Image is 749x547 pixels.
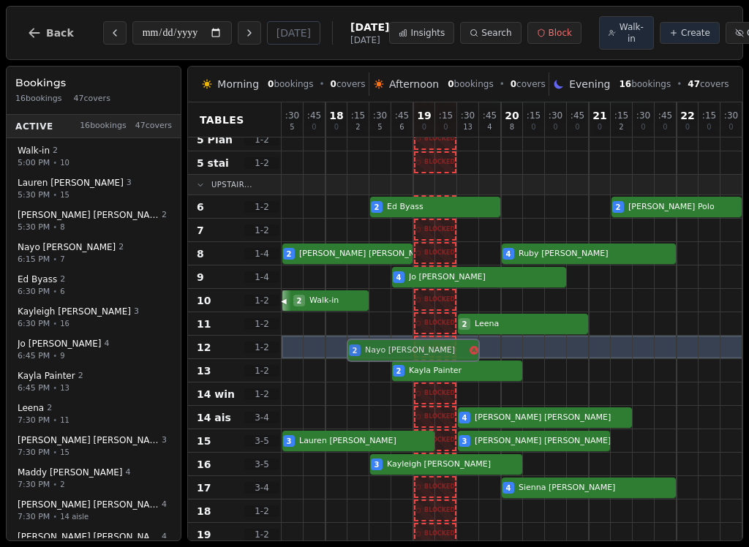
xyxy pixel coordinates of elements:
[677,78,682,90] span: •
[475,435,611,448] span: [PERSON_NAME] [PERSON_NAME]
[244,318,279,330] span: 1 - 2
[244,157,279,169] span: 1 - 2
[285,111,299,120] span: : 30
[18,467,123,478] span: Maddy [PERSON_NAME]
[60,318,69,329] span: 16
[510,124,514,131] span: 8
[483,111,497,120] span: : 45
[519,482,676,494] span: Sienna [PERSON_NAME]
[18,382,50,394] span: 6:45 PM
[297,295,302,306] span: 2
[18,531,159,543] span: [PERSON_NAME] [PERSON_NAME]
[74,93,110,105] span: 47 covers
[127,177,132,189] span: 3
[53,382,57,393] span: •
[244,271,279,283] span: 1 - 4
[399,124,404,131] span: 6
[681,27,710,39] span: Create
[60,511,89,522] span: 14 aisle
[60,222,64,233] span: 8
[448,79,453,89] span: 0
[505,110,519,121] span: 20
[614,111,628,120] span: : 15
[60,479,64,490] span: 2
[244,388,279,400] span: 1 - 2
[197,504,211,518] span: 18
[18,221,50,233] span: 5:30 PM
[197,223,204,238] span: 7
[463,124,473,131] span: 13
[389,22,454,44] button: Insights
[417,110,431,121] span: 19
[395,111,409,120] span: : 45
[47,402,52,415] span: 2
[197,317,211,331] span: 11
[244,201,279,213] span: 1 - 2
[702,111,716,120] span: : 15
[60,273,65,286] span: 2
[18,273,57,285] span: Ed Byass
[126,467,131,479] span: 4
[10,333,178,367] button: Jo [PERSON_NAME]46:45 PM•9
[309,295,369,307] span: Walk-in
[355,124,360,131] span: 2
[60,350,64,361] span: 9
[506,249,511,260] span: 4
[244,295,279,306] span: 1 - 2
[18,177,124,189] span: Lauren [PERSON_NAME]
[307,111,321,120] span: : 45
[244,482,279,494] span: 3 - 4
[238,21,261,45] button: Next day
[211,179,252,190] span: Upstair...
[10,268,178,303] button: Ed Byass26:30 PM•6
[396,272,402,283] span: 4
[53,286,57,297] span: •
[53,189,57,200] span: •
[500,78,505,90] span: •
[549,111,562,120] span: : 30
[422,124,426,131] span: 0
[15,15,86,50] button: Back
[18,510,50,523] span: 7:30 PM
[53,254,57,265] span: •
[162,209,167,222] span: 2
[15,75,172,90] h3: Bookings
[312,124,316,131] span: 0
[527,111,541,120] span: : 15
[103,21,127,45] button: Previous day
[18,350,50,362] span: 6:45 PM
[104,338,109,350] span: 4
[616,202,621,213] span: 2
[244,505,279,517] span: 1 - 2
[462,319,467,330] span: 2
[10,236,178,271] button: Nayo [PERSON_NAME]26:15 PM•7
[15,120,53,132] span: Active
[531,124,535,131] span: 0
[663,124,667,131] span: 0
[197,132,233,147] span: 5 Plan
[592,110,606,121] span: 21
[197,156,229,170] span: 5 stai
[549,27,572,39] span: Block
[200,113,244,127] span: Tables
[619,78,671,90] span: bookings
[244,459,279,470] span: 3 - 5
[18,306,131,317] span: Kayleigh [PERSON_NAME]
[53,318,57,329] span: •
[685,124,690,131] span: 0
[46,28,74,38] span: Back
[10,365,178,399] button: Kayla Painter26:45 PM•13
[387,201,500,214] span: Ed Byass
[18,317,50,330] span: 6:30 PM
[60,157,69,168] span: 10
[519,248,676,260] span: Ruby [PERSON_NAME]
[334,124,339,131] span: 0
[527,22,581,44] button: Block
[60,382,69,393] span: 13
[10,204,178,238] button: [PERSON_NAME] [PERSON_NAME]25:30 PM•8
[162,531,167,543] span: 4
[351,111,365,120] span: : 15
[299,435,434,448] span: Lauren [PERSON_NAME]
[197,363,211,378] span: 13
[506,483,511,494] span: 4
